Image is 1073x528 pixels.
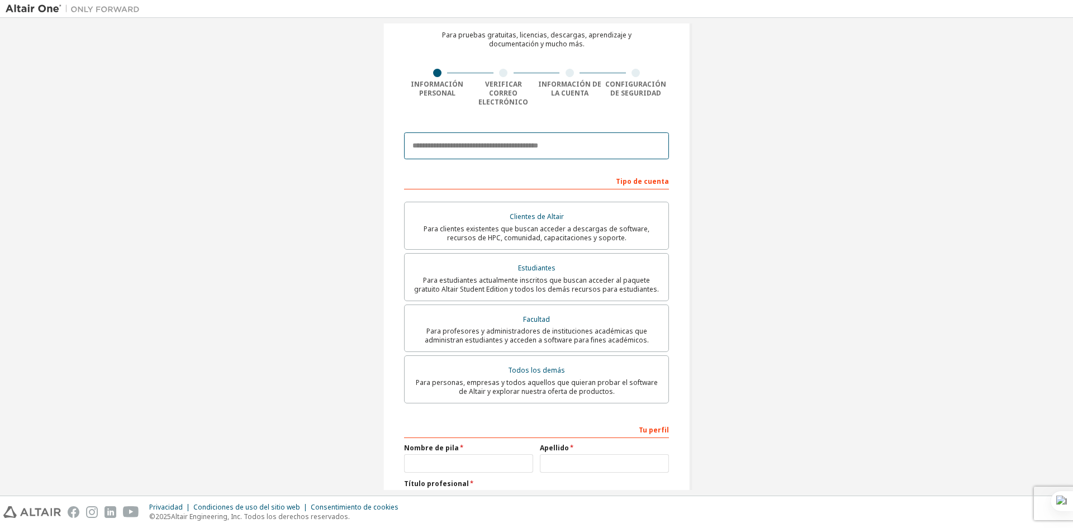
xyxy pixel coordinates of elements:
[425,326,649,345] font: Para profesores y administradores de instituciones académicas que administran estudiantes y acced...
[508,365,565,375] font: Todos los demás
[411,79,463,98] font: Información personal
[6,3,145,15] img: Altair Uno
[442,30,632,40] font: Para pruebas gratuitas, licencias, descargas, aprendizaje y
[123,506,139,518] img: youtube.svg
[86,506,98,518] img: instagram.svg
[416,378,658,396] font: Para personas, empresas y todos aquellos que quieran probar el software de Altair y explorar nues...
[105,506,116,518] img: linkedin.svg
[489,39,585,49] font: documentación y mucho más.
[523,315,550,324] font: Facultad
[605,79,666,98] font: Configuración de seguridad
[311,502,398,512] font: Consentimiento de cookies
[518,263,556,273] font: Estudiantes
[404,479,469,488] font: Título profesional
[639,425,669,435] font: Tu perfil
[3,506,61,518] img: altair_logo.svg
[155,512,171,521] font: 2025
[424,224,649,242] font: Para clientes existentes que buscan acceder a descargas de software, recursos de HPC, comunidad, ...
[414,275,659,294] font: Para estudiantes actualmente inscritos que buscan acceder al paquete gratuito Altair Student Edit...
[510,212,564,221] font: Clientes de Altair
[149,512,155,521] font: ©
[540,443,569,453] font: Apellido
[149,502,183,512] font: Privacidad
[68,506,79,518] img: facebook.svg
[404,443,459,453] font: Nombre de pila
[193,502,300,512] font: Condiciones de uso del sitio web
[616,177,669,186] font: Tipo de cuenta
[478,79,528,107] font: Verificar correo electrónico
[538,79,601,98] font: Información de la cuenta
[171,512,350,521] font: Altair Engineering, Inc. Todos los derechos reservados.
